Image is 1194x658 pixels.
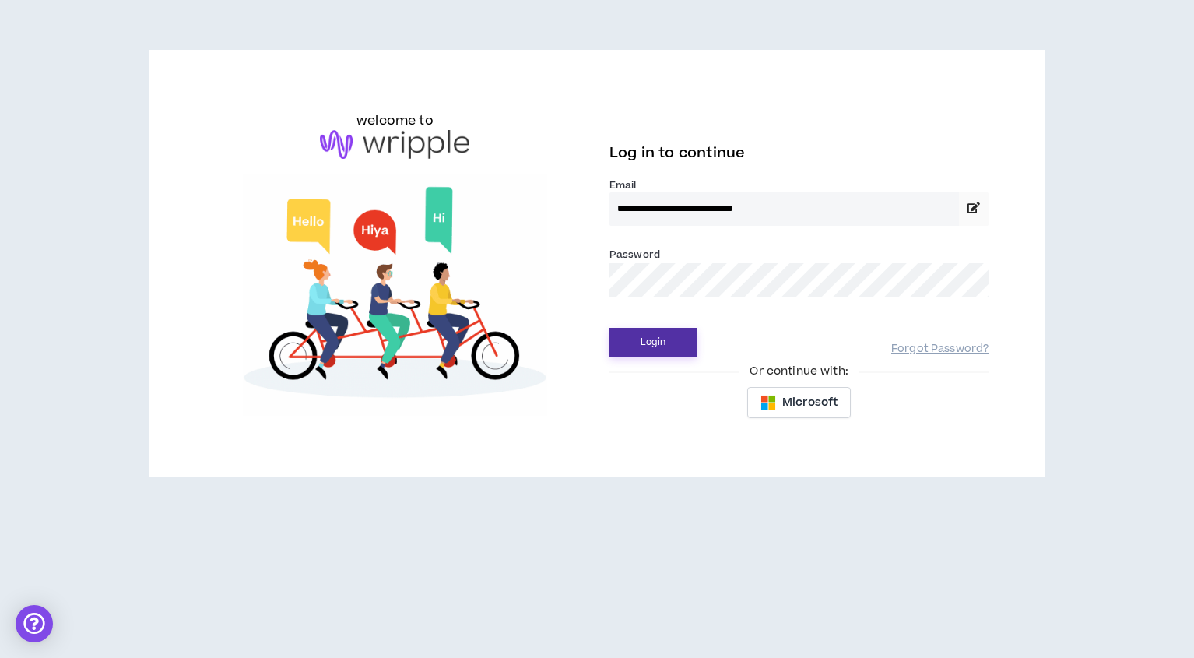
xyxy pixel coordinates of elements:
[16,605,53,642] div: Open Intercom Messenger
[205,174,585,416] img: Welcome to Wripple
[891,342,989,357] a: Forgot Password?
[609,248,660,262] label: Password
[320,130,469,160] img: logo-brand.png
[609,178,989,192] label: Email
[747,387,851,418] button: Microsoft
[356,111,434,130] h6: welcome to
[739,363,859,380] span: Or continue with:
[609,143,745,163] span: Log in to continue
[782,394,838,411] span: Microsoft
[609,328,697,357] button: Login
